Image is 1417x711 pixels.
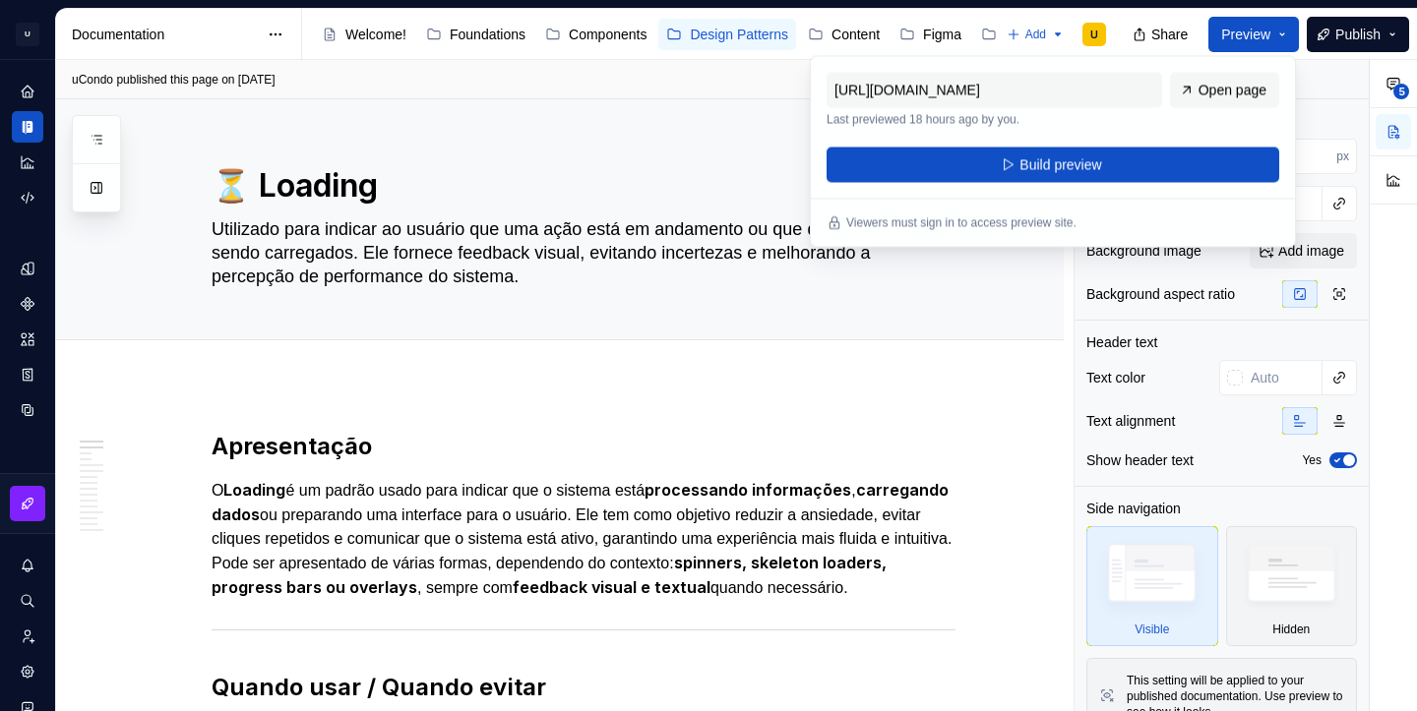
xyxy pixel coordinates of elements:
div: Design Patterns [690,25,788,44]
div: Header text [1086,332,1157,352]
a: Content [800,19,888,50]
a: Figma [892,19,969,50]
textarea: ⏳ Loading [208,162,952,209]
span: Share [1151,25,1188,44]
span: uCondo [72,72,113,88]
strong: processando informações [645,480,851,500]
div: Side navigation [1086,499,1181,518]
div: Welcome! [345,25,406,44]
a: Documentation [12,111,43,143]
p: Last previewed 18 hours ago by you. [827,112,1162,128]
button: Search ⌘K [12,585,43,617]
a: Components [537,19,654,50]
a: Invite team [12,621,43,652]
a: Design tokens [12,253,43,284]
div: published this page on [DATE] [116,72,275,88]
div: Visible [1086,526,1218,646]
div: Visible [1135,622,1169,637]
a: Welcome! [314,19,414,50]
span: Preview [1221,25,1270,44]
div: Page tree [314,15,997,54]
a: Data sources [12,394,43,426]
input: Auto [1243,360,1323,395]
div: Content [832,25,880,44]
div: Components [569,25,647,44]
a: Storybook stories [12,359,43,390]
div: Background aspect ratio [1086,284,1235,304]
textarea: Utilizado para indicar ao usuário que uma ação está em andamento ou que dados estão sendo carrega... [208,213,952,292]
div: Background image [1086,241,1201,261]
div: Text alignment [1086,411,1175,431]
a: Components [12,288,43,320]
button: Add [1001,21,1071,48]
a: Open page [1170,73,1279,108]
a: Design Patterns [658,19,796,50]
div: Text color [1086,368,1145,387]
p: px [1336,148,1349,164]
a: Assets [12,324,43,355]
div: Documentation [72,25,258,44]
strong: Loading [223,480,285,500]
a: Analytics [12,147,43,178]
div: Hidden [1226,526,1358,646]
div: U [16,23,39,46]
span: Open page [1199,81,1266,100]
span: Publish [1335,25,1381,44]
h2: Apresentação [212,431,955,462]
a: Home [12,76,43,107]
button: U [4,13,51,55]
span: 5 [1393,84,1409,99]
button: Publish [1307,17,1409,52]
a: Foundations [418,19,533,50]
label: Yes [1302,452,1322,468]
button: Add image [1250,233,1357,268]
a: Code automation [12,182,43,213]
p: Viewers must sign in to access preview site. [846,215,1077,231]
span: Add [1025,27,1046,42]
a: Changelog [973,19,1079,50]
span: Build preview [1019,155,1101,175]
div: Show header text [1086,450,1194,470]
div: Hidden [1272,622,1310,637]
button: Notifications [12,550,43,581]
a: Settings [12,656,43,687]
button: Preview [1208,17,1299,52]
button: Share [1123,17,1201,52]
div: U [1090,27,1098,42]
strong: feedback visual e textual [513,577,710,597]
div: Figma [923,25,961,44]
strong: Quando usar / Quando evitar [212,673,546,701]
div: Foundations [450,25,525,44]
button: Build preview [827,148,1279,183]
span: Add image [1278,241,1344,261]
p: O é um padrão usado para indicar que o sistema está , ou preparando uma interface para o usuário.... [212,478,955,600]
input: Auto [1259,139,1336,174]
